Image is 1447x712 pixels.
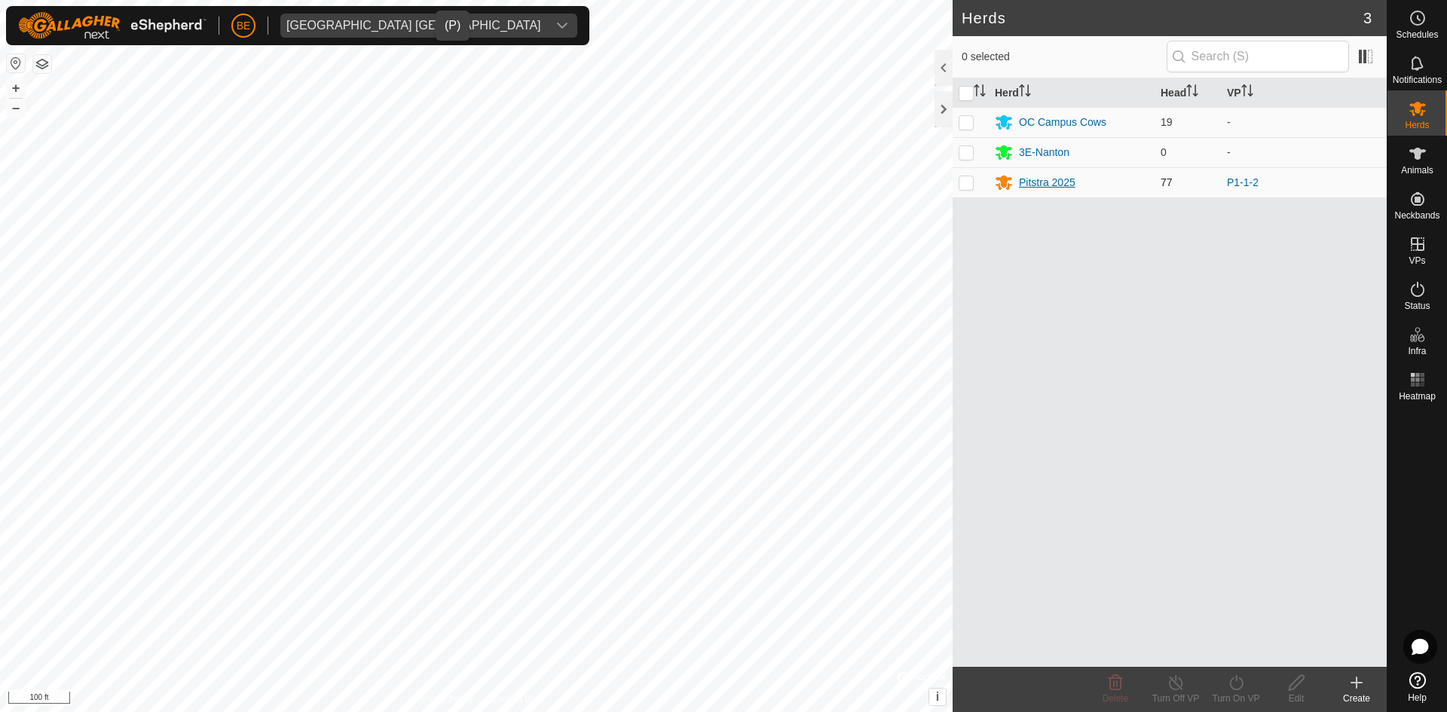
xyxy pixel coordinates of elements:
p-sorticon: Activate to sort [1019,87,1031,99]
a: Privacy Policy [417,692,473,706]
div: dropdown trigger [547,14,577,38]
div: Create [1326,692,1387,705]
span: 19 [1161,116,1173,128]
a: Help [1387,666,1447,708]
span: Infra [1408,347,1426,356]
div: Turn On VP [1206,692,1266,705]
span: i [936,690,939,703]
span: Schedules [1396,30,1438,39]
div: 3E-Nanton [1019,145,1069,160]
span: Notifications [1393,75,1442,84]
button: i [929,689,946,705]
span: 0 [1161,146,1167,158]
span: 77 [1161,176,1173,188]
h2: Herds [962,9,1363,27]
div: Edit [1266,692,1326,705]
input: Search (S) [1167,41,1349,72]
th: VP [1221,78,1387,108]
span: Delete [1103,693,1129,704]
button: Reset Map [7,54,25,72]
button: Map Layers [33,55,51,73]
p-sorticon: Activate to sort [1241,87,1253,99]
a: P1-1-2 [1227,176,1259,188]
th: Head [1155,78,1221,108]
button: – [7,99,25,117]
span: Neckbands [1394,211,1439,220]
div: OC Campus Cows [1019,115,1106,130]
span: 0 selected [962,49,1167,65]
p-sorticon: Activate to sort [974,87,986,99]
td: - [1221,137,1387,167]
span: Help [1408,693,1427,702]
div: [GEOGRAPHIC_DATA] [GEOGRAPHIC_DATA] [286,20,541,32]
th: Herd [989,78,1155,108]
span: Animals [1401,166,1433,175]
span: Herds [1405,121,1429,130]
div: Pitstra 2025 [1019,175,1075,191]
td: - [1221,107,1387,137]
span: Status [1404,301,1430,310]
a: Contact Us [491,692,536,706]
button: + [7,79,25,97]
span: Olds College Alberta [280,14,547,38]
span: 3 [1363,7,1372,29]
p-sorticon: Activate to sort [1186,87,1198,99]
span: Heatmap [1399,392,1436,401]
img: Gallagher Logo [18,12,206,39]
span: VPs [1409,256,1425,265]
span: BE [237,18,251,34]
div: Turn Off VP [1146,692,1206,705]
